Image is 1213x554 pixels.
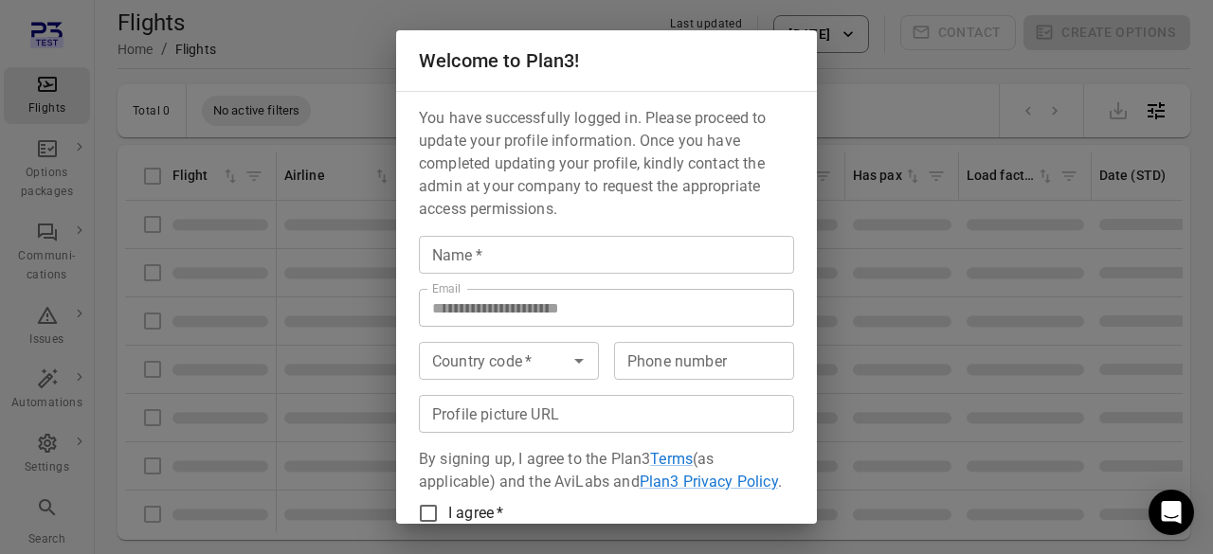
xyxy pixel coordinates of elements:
[419,448,794,493] p: By signing up, I agree to the Plan3 (as applicable) and the AviLabs and .
[432,280,462,296] label: Email
[1149,490,1194,535] div: Open Intercom Messenger
[566,348,592,374] button: Open
[640,473,778,491] a: Plan3 Privacy Policy
[650,450,693,468] a: Terms
[419,107,794,221] p: You have successfully logged in. Please proceed to update your profile information. Once you have...
[448,504,494,522] span: I agree
[396,30,817,91] h2: Welcome to Plan3!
